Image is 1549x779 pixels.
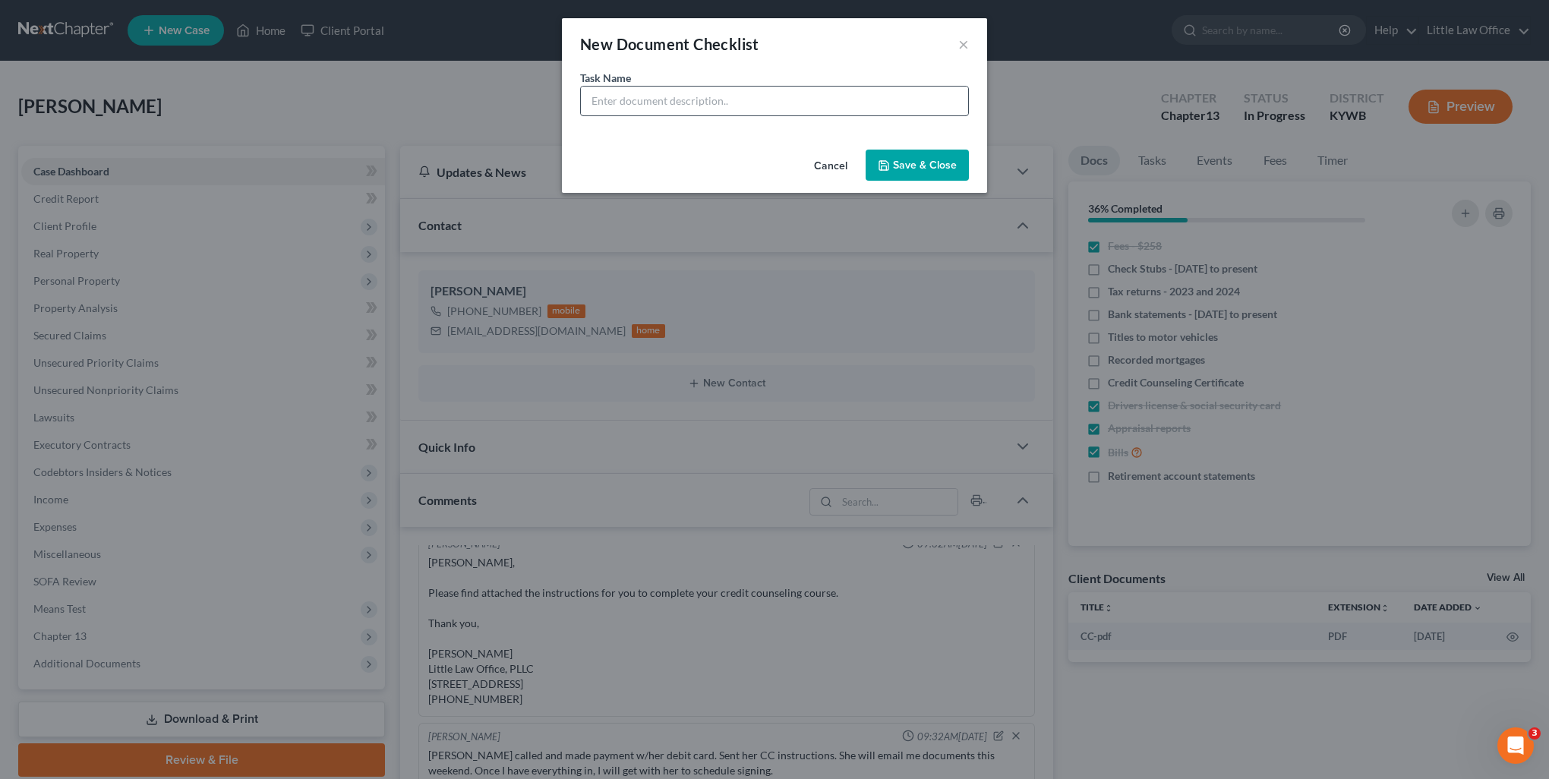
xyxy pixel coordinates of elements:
button: Cancel [802,151,860,181]
button: × [958,35,969,53]
span: Task Name [580,71,631,84]
iframe: Intercom live chat [1497,727,1534,764]
input: Enter document description.. [581,87,968,115]
span: 3 [1528,727,1541,740]
button: Save & Close [866,150,969,181]
span: New Document Checklist [580,35,759,53]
